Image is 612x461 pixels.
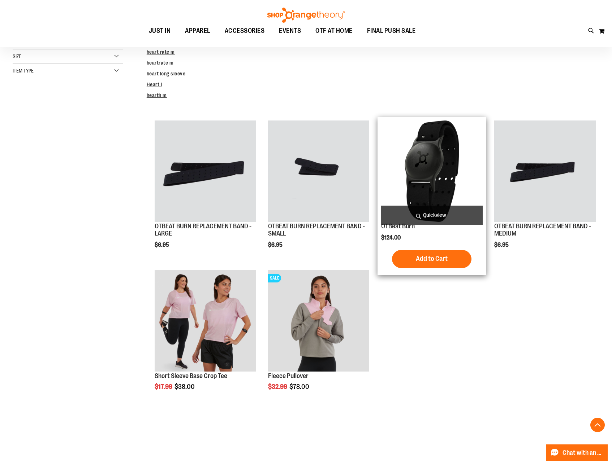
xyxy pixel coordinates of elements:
a: OTBEAT BURN REPLACEMENT BAND - SMALL [268,120,370,223]
span: ACCESSORIES [225,23,265,39]
span: Chat with an Expert [563,449,603,456]
span: $124.00 [381,234,402,241]
a: OTBEAT BURN REPLACEMENT BAND - MEDIUM [494,120,596,223]
span: $6.95 [155,242,170,248]
button: Chat with an Expert [546,444,608,461]
span: APPAREL [185,23,210,39]
div: product [151,117,260,266]
a: OTBEAT BURN REPLACEMENT BAND - LARGE [155,120,256,223]
span: $6.95 [268,242,284,248]
a: OTBeat Burn [381,223,415,230]
a: hearth m [147,92,167,98]
a: heartrate m [147,60,174,66]
img: OTBEAT BURN REPLACEMENT BAND - MEDIUM [494,120,596,222]
span: $78.00 [289,383,310,390]
span: EVENTS [279,23,301,39]
a: Product image for Short Sleeve Base Crop Tee [155,270,256,373]
span: JUST IN [149,23,171,39]
button: Back To Top [590,418,605,432]
span: $6.95 [494,242,510,248]
span: SALE [268,274,281,282]
a: OTBEAT BURN REPLACEMENT BAND - SMALL [268,223,365,237]
a: Product image for Fleece PulloverSALE [268,270,370,373]
img: Main view of OTBeat Burn 6.0-C [381,120,483,222]
a: heart long sleeve [147,71,186,76]
div: product [264,117,373,266]
span: $32.99 [268,383,288,390]
img: OTBEAT BURN REPLACEMENT BAND - SMALL [268,120,370,222]
a: OTBEAT BURN REPLACEMENT BAND - MEDIUM [494,223,591,237]
span: FINAL PUSH SALE [367,23,416,39]
span: Add to Cart [416,255,448,263]
button: Add to Cart [392,250,471,268]
img: Shop Orangetheory [266,8,346,23]
img: OTBEAT BURN REPLACEMENT BAND - LARGE [155,120,256,222]
span: $17.99 [155,383,173,390]
img: Product image for Short Sleeve Base Crop Tee [155,270,256,372]
a: Short Sleeve Base Crop Tee [155,372,227,379]
img: Product image for Fleece Pullover [268,270,370,372]
span: $38.00 [174,383,196,390]
a: Quickview [381,206,483,225]
a: Fleece Pullover [268,372,309,379]
a: Main view of OTBeat Burn 6.0-C [381,120,483,223]
div: product [378,117,486,275]
div: product [264,267,373,409]
span: Item Type [13,68,34,74]
a: Heart l [147,82,162,87]
div: product [491,117,599,266]
span: OTF AT HOME [315,23,353,39]
a: OTBEAT BURN REPLACEMENT BAND - LARGE [155,223,251,237]
a: heart rate m [147,49,175,55]
span: Size [13,53,21,59]
div: product [151,267,260,409]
